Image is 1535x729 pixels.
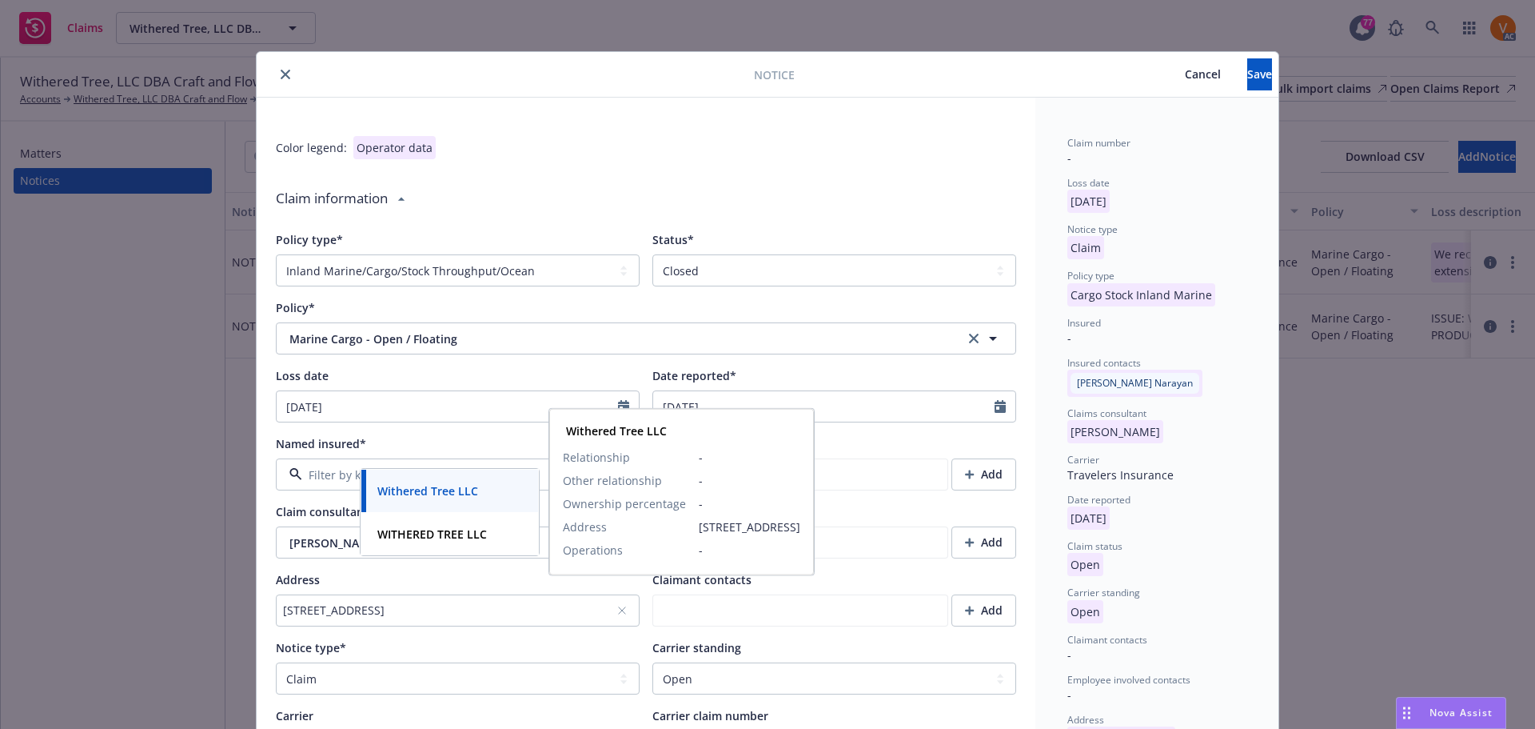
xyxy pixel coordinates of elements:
span: Notice type* [276,640,346,655]
span: Policy* [276,300,315,315]
span: Nova Assist [1429,706,1493,719]
div: Claim information [276,175,1016,222]
button: Add [951,459,1016,491]
button: Marine Cargo - Open / Floatingclear selection [276,322,1016,354]
p: Claim [1067,236,1104,259]
strong: Withered Tree LLC [377,483,478,499]
div: Add [965,527,1003,558]
span: Ownership percentage [563,495,686,512]
button: Add [951,595,1016,627]
span: Address [1067,713,1104,727]
button: close [276,65,295,84]
p: [DATE] [1067,190,1110,213]
span: - [699,495,800,512]
span: [STREET_ADDRESS] [699,519,800,535]
a: clear selection [964,329,983,348]
span: Claim [1067,240,1104,255]
span: Insured contacts [1067,356,1141,370]
span: Employee involved contacts [1067,673,1190,687]
strong: Withered Tree LLC [566,423,667,439]
span: Claimant contacts [652,572,752,587]
div: Claim information [276,175,388,222]
span: Claimant contacts [1067,633,1147,647]
span: Cargo Stock Inland Marine [1067,287,1215,302]
span: Address [563,519,607,535]
span: [DATE] [1067,194,1110,209]
p: Open [1067,553,1103,576]
span: Claims consultant [1067,407,1146,420]
span: Date reported* [652,368,736,383]
span: Carrier standing [652,640,741,655]
div: Travelers Insurance [1067,467,1246,483]
p: Open [1067,600,1103,623]
span: Status* [652,232,694,247]
button: Add [951,527,1016,559]
span: Address [276,572,320,587]
span: - [699,542,800,559]
span: - [1067,150,1071,166]
span: Marine Cargo - Open / Floating [289,330,914,347]
div: Add [965,459,1003,490]
span: Claim consultant [276,504,369,519]
span: [PERSON_NAME] [289,535,575,551]
button: Nova Assist [1396,697,1506,729]
p: [PERSON_NAME] [1067,420,1163,443]
p: Cargo Stock Inland Marine [1067,283,1215,306]
div: Color legend: [276,139,347,156]
span: Open [1067,604,1103,619]
svg: Calendar [618,400,629,413]
span: - [699,472,800,489]
span: Notice type [1067,222,1118,236]
span: [DATE] [1067,511,1110,526]
span: [PERSON_NAME] [1067,424,1163,439]
span: [PERSON_NAME] Narayan [1077,376,1193,391]
span: Carrier claim number [652,708,768,723]
div: Drag to move [1397,698,1417,728]
span: Policy type [1067,269,1114,282]
span: - [1067,647,1071,663]
span: Named insured* [276,436,366,451]
span: Loss date [1067,176,1110,190]
button: Save [1247,58,1272,90]
button: Cancel [1158,58,1247,90]
span: Cancel [1185,66,1221,82]
input: MM/DD/YYYY [653,391,995,422]
span: - [1067,687,1071,703]
span: Date reported [1067,493,1130,507]
input: MM/DD/YYYY [277,391,618,422]
p: [DATE] [1067,507,1110,530]
strong: WITHERED TREE LLC [377,527,487,542]
span: Carrier standing [1067,586,1140,599]
span: Carrier [1067,453,1099,467]
span: Other relationship [563,472,662,489]
span: Notice [754,66,795,83]
button: [PERSON_NAME]clear selection [276,527,640,559]
span: [PERSON_NAME] Narayan [1067,375,1202,390]
button: [STREET_ADDRESS] [276,595,640,627]
span: Save [1247,66,1272,82]
div: Add [965,595,1003,626]
input: Filter by keyword [302,467,607,483]
div: Operator data [353,136,436,159]
span: Claim status [1067,539,1122,553]
span: Relationship [563,449,630,466]
span: Carrier [276,708,313,723]
span: - [1067,330,1071,346]
span: Operations [563,542,623,559]
span: Policy type* [276,232,343,247]
span: Insured [1067,316,1101,330]
div: [STREET_ADDRESS] [283,602,616,619]
span: Loss date [276,368,329,383]
svg: Calendar [995,400,1006,413]
span: Claim number [1067,136,1130,150]
span: Open [1067,557,1103,572]
span: - [699,449,800,466]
